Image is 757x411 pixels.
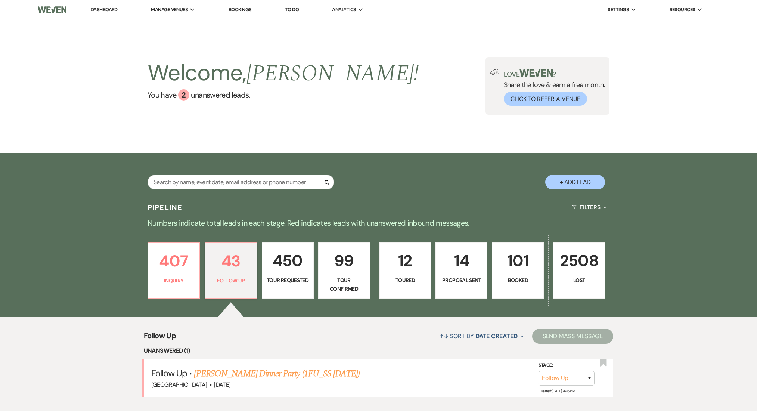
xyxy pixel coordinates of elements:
a: 407Inquiry [148,242,200,299]
p: Tour Requested [267,276,309,284]
a: 12Toured [379,242,431,299]
button: Sort By Date Created [437,326,526,346]
a: You have 2 unanswered leads. [148,89,419,101]
span: [PERSON_NAME] ! [246,56,419,91]
input: Search by name, event date, email address or phone number [148,175,334,189]
p: Love ? [504,69,605,78]
a: 450Tour Requested [262,242,314,299]
a: 2508Lost [553,242,605,299]
img: Weven Logo [38,2,66,18]
button: Filters [569,197,609,217]
span: Resources [670,6,695,13]
button: Click to Refer a Venue [504,92,587,106]
p: Proposal Sent [440,276,483,284]
p: Numbers indicate total leads in each stage. Red indicates leads with unanswered inbound messages. [110,217,648,229]
p: Toured [384,276,426,284]
p: Inquiry [153,276,195,285]
button: Send Mass Message [532,329,614,344]
label: Stage: [539,361,595,370]
span: [DATE] [214,381,230,389]
a: [PERSON_NAME] Dinner Party (1FU_SS [DATE]) [194,367,360,380]
span: Date Created [475,332,518,340]
span: Follow Up [151,367,187,379]
a: 43Follow Up [205,242,257,299]
a: 14Proposal Sent [435,242,487,299]
h3: Pipeline [148,202,183,213]
p: Booked [497,276,539,284]
button: + Add Lead [545,175,605,189]
div: 2 [178,89,189,101]
a: To Do [285,6,299,13]
span: Created: [DATE] 4:46 PM [539,389,575,393]
p: Follow Up [210,276,252,285]
p: 101 [497,248,539,273]
span: Analytics [332,6,356,13]
span: ↑↓ [440,332,449,340]
img: loud-speaker-illustration.svg [490,69,499,75]
p: 14 [440,248,483,273]
p: 12 [384,248,426,273]
h2: Welcome, [148,57,419,89]
p: 407 [153,248,195,274]
p: 99 [323,248,365,273]
p: 43 [210,248,252,274]
p: 450 [267,248,309,273]
span: Settings [608,6,629,13]
li: Unanswered (1) [144,346,614,356]
p: 2508 [558,248,600,273]
a: Bookings [229,6,252,13]
span: Manage Venues [151,6,188,13]
span: [GEOGRAPHIC_DATA] [151,381,207,389]
a: 99Tour Confirmed [318,242,370,299]
span: Follow Up [144,330,176,346]
a: Dashboard [91,6,118,13]
img: weven-logo-green.svg [519,69,553,77]
a: 101Booked [492,242,544,299]
div: Share the love & earn a free month. [499,69,605,106]
p: Lost [558,276,600,284]
p: Tour Confirmed [323,276,365,293]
